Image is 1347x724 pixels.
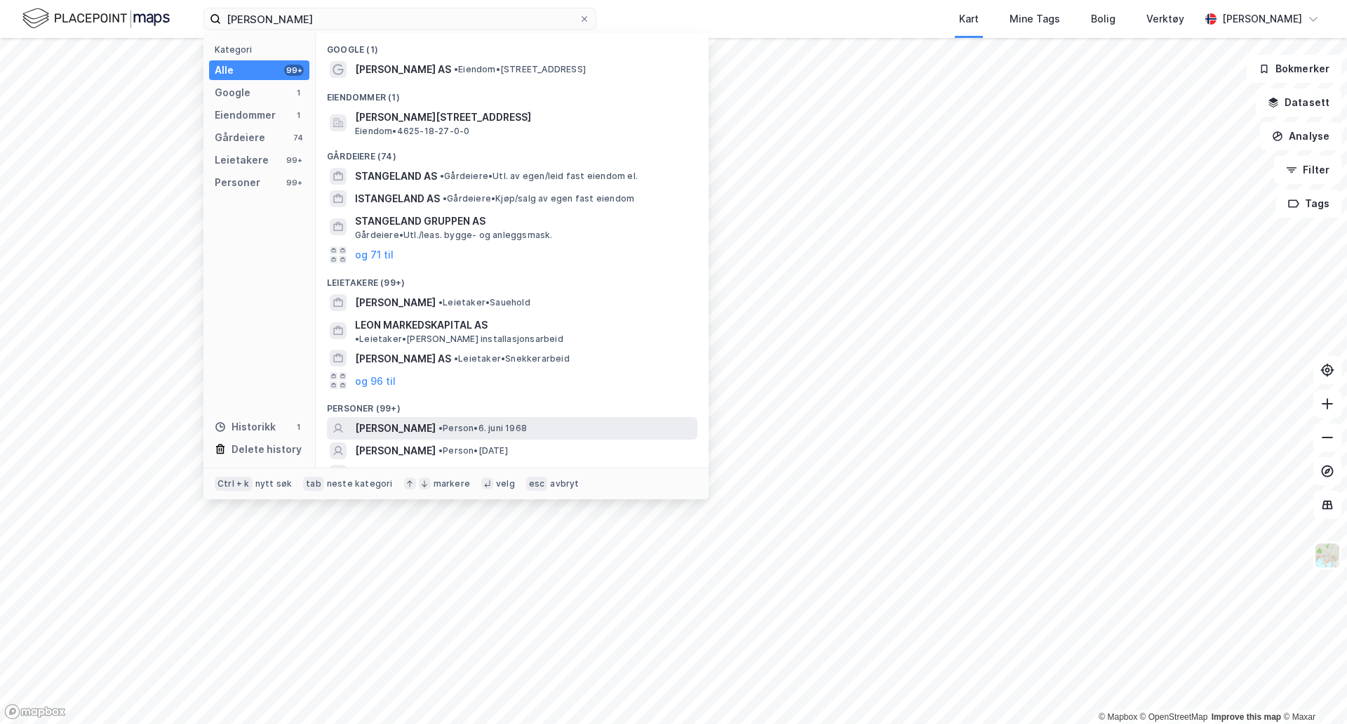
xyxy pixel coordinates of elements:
[4,704,66,720] a: Mapbox homepage
[438,297,443,308] span: •
[215,44,309,55] div: Kategori
[454,64,586,75] span: Eiendom • [STREET_ADDRESS]
[355,61,451,78] span: [PERSON_NAME] AS
[438,297,530,308] span: Leietaker • Sauehold
[284,154,304,166] div: 99+
[959,11,979,27] div: Kart
[316,266,709,291] div: Leietakere (99+)
[221,8,579,29] input: Søk på adresse, matrikkel, gårdeiere, leietakere eller personer
[1222,11,1302,27] div: [PERSON_NAME]
[355,109,692,126] span: [PERSON_NAME][STREET_ADDRESS]
[355,334,359,344] span: •
[355,213,692,230] span: STANGELAND GRUPPEN AS
[215,152,269,169] div: Leietakere
[355,442,436,459] span: [PERSON_NAME]
[440,171,444,181] span: •
[316,392,709,417] div: Personer (99+)
[355,190,440,207] span: ISTANGELAND AS
[293,421,304,433] div: 1
[284,177,304,188] div: 99+
[526,477,548,491] div: esc
[438,423,443,433] span: •
[1274,156,1341,184] button: Filter
[1146,11,1184,27] div: Verktøy
[1260,122,1341,150] button: Analyse
[443,193,447,204] span: •
[454,353,458,364] span: •
[293,110,304,121] div: 1
[316,33,709,58] div: Google (1)
[438,423,527,434] span: Person • 6. juni 1968
[434,478,470,489] div: markere
[215,419,276,435] div: Historikk
[1212,712,1281,722] a: Improve this map
[293,132,304,143] div: 74
[215,62,234,79] div: Alle
[1247,55,1341,83] button: Bokmerker
[454,64,458,74] span: •
[293,87,304,98] div: 1
[1140,712,1208,722] a: OpenStreetMap
[316,81,709,106] div: Eiendommer (1)
[1314,542,1341,569] img: Z
[1091,11,1115,27] div: Bolig
[355,294,436,311] span: [PERSON_NAME]
[438,445,443,456] span: •
[1277,657,1347,724] div: Kontrollprogram for chat
[22,6,170,31] img: logo.f888ab2527a4732fd821a326f86c7f29.svg
[316,140,709,165] div: Gårdeiere (74)
[215,477,253,491] div: Ctrl + k
[355,126,469,137] span: Eiendom • 4625-18-27-0-0
[438,445,508,456] span: Person • [DATE]
[496,478,515,489] div: velg
[255,478,293,489] div: nytt søk
[1277,657,1347,724] iframe: Chat Widget
[215,174,260,191] div: Personer
[1256,88,1341,117] button: Datasett
[215,129,265,146] div: Gårdeiere
[303,477,324,491] div: tab
[355,168,437,185] span: STANGELAND AS
[215,84,250,101] div: Google
[327,478,393,489] div: neste kategori
[1099,712,1137,722] a: Mapbox
[355,230,553,241] span: Gårdeiere • Utl./leas. bygge- og anleggsmask.
[1010,11,1060,27] div: Mine Tags
[355,420,436,437] span: [PERSON_NAME]
[440,171,638,182] span: Gårdeiere • Utl. av egen/leid fast eiendom el.
[232,441,302,458] div: Delete history
[1276,190,1341,218] button: Tags
[355,350,451,367] span: [PERSON_NAME] AS
[355,465,436,482] span: [PERSON_NAME]
[454,353,570,364] span: Leietaker • Snekkerarbeid
[443,193,634,204] span: Gårdeiere • Kjøp/salg av egen fast eiendom
[355,317,488,334] span: LEON MARKEDSKAPITAL AS
[355,334,563,345] span: Leietaker • [PERSON_NAME] installasjonsarbeid
[355,246,394,263] button: og 71 til
[550,478,579,489] div: avbryt
[355,372,396,389] button: og 96 til
[215,107,276,124] div: Eiendommer
[284,65,304,76] div: 99+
